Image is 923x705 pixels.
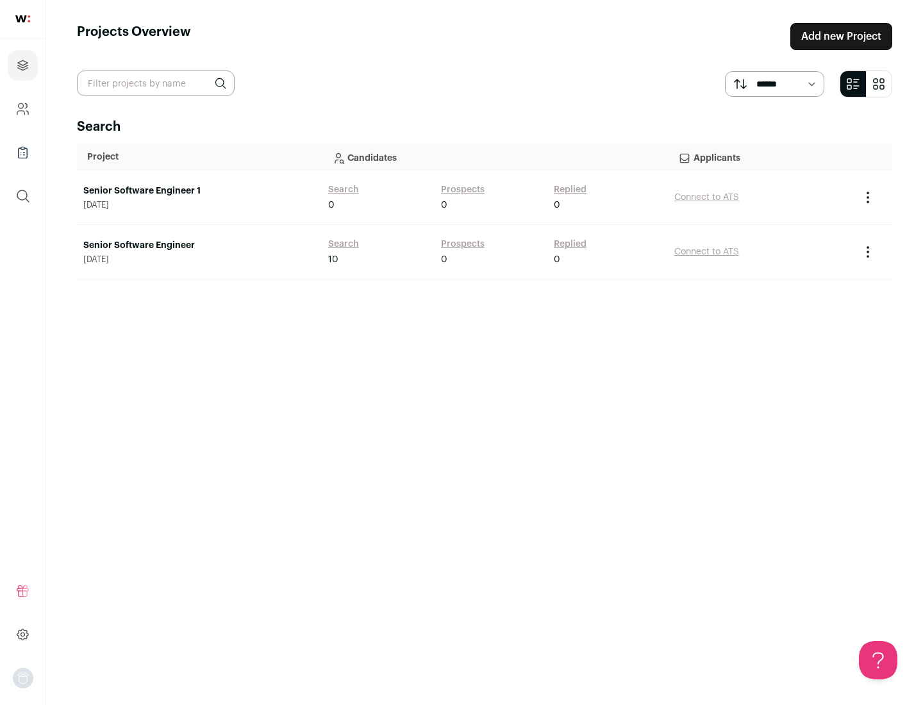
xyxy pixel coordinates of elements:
span: [DATE] [83,254,315,265]
a: Senior Software Engineer [83,239,315,252]
span: 0 [328,199,335,211]
a: Company and ATS Settings [8,94,38,124]
p: Candidates [332,144,658,170]
a: Add new Project [790,23,892,50]
p: Applicants [678,144,844,170]
img: nopic.png [13,668,33,688]
button: Project Actions [860,190,876,205]
a: Prospects [441,183,485,196]
a: Replied [554,238,586,251]
span: 0 [441,253,447,266]
a: Senior Software Engineer 1 [83,185,315,197]
button: Project Actions [860,244,876,260]
span: 0 [554,199,560,211]
p: Project [87,151,312,163]
input: Filter projects by name [77,70,235,96]
a: Projects [8,50,38,81]
button: Open dropdown [13,668,33,688]
a: Prospects [441,238,485,251]
span: 0 [554,253,560,266]
img: wellfound-shorthand-0d5821cbd27db2630d0214b213865d53afaa358527fdda9d0ea32b1df1b89c2c.svg [15,15,30,22]
a: Connect to ATS [674,193,739,202]
span: 10 [328,253,338,266]
h1: Projects Overview [77,23,191,50]
a: Connect to ATS [674,247,739,256]
h2: Search [77,118,892,136]
a: Company Lists [8,137,38,168]
span: 0 [441,199,447,211]
span: [DATE] [83,200,315,210]
a: Search [328,183,359,196]
iframe: Help Scout Beacon - Open [859,641,897,679]
a: Replied [554,183,586,196]
a: Search [328,238,359,251]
